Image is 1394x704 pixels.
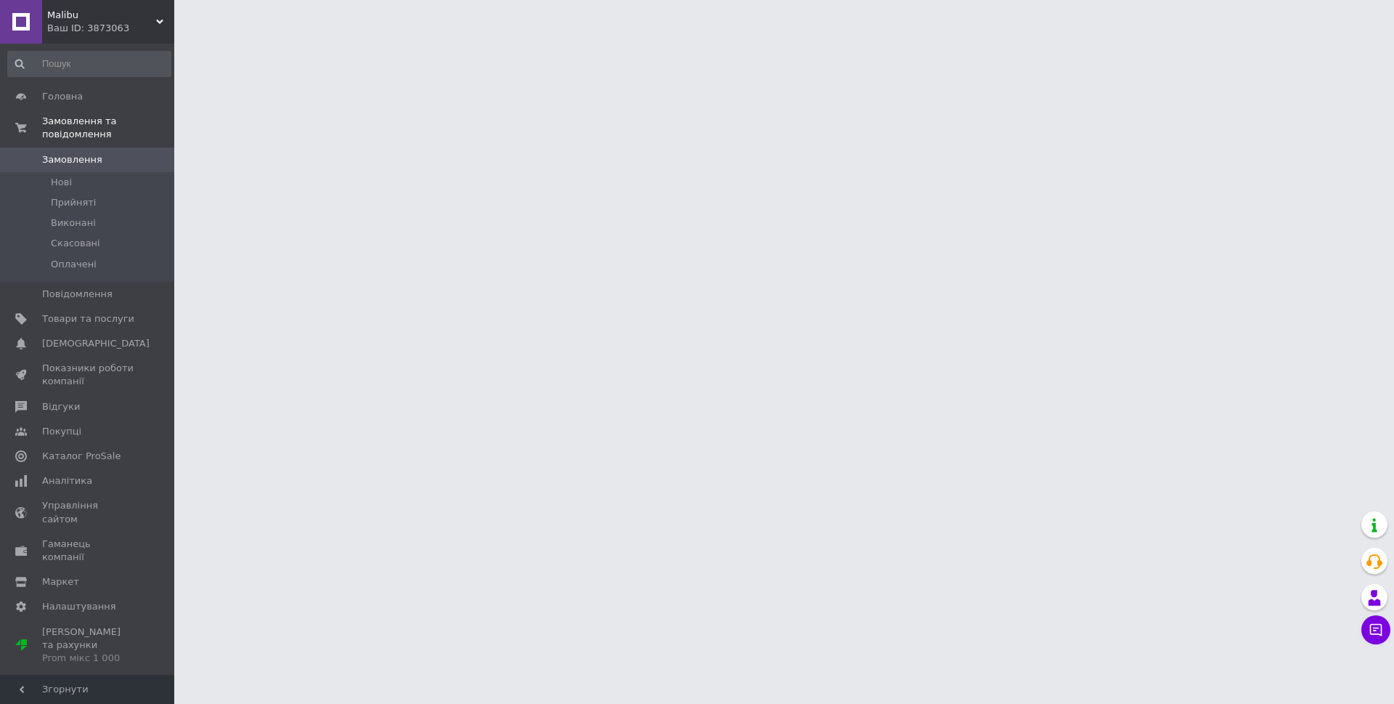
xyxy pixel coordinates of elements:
[51,258,97,271] span: Оплачені
[42,499,134,525] span: Управління сайтом
[1361,615,1390,644] button: Чат з покупцем
[42,153,102,166] span: Замовлення
[47,22,174,35] div: Ваш ID: 3873063
[42,538,134,564] span: Гаманець компанії
[42,337,150,350] span: [DEMOGRAPHIC_DATA]
[7,51,171,77] input: Пошук
[42,288,113,301] span: Повідомлення
[42,362,134,388] span: Показники роботи компанії
[47,9,156,22] span: Malibu
[51,217,96,230] span: Виконані
[42,474,92,487] span: Аналітика
[42,575,79,588] span: Маркет
[51,176,72,189] span: Нові
[51,237,100,250] span: Скасовані
[42,450,121,463] span: Каталог ProSale
[42,626,134,665] span: [PERSON_NAME] та рахунки
[42,90,83,103] span: Головна
[42,115,174,141] span: Замовлення та повідомлення
[42,652,134,665] div: Prom мікс 1 000
[51,196,96,209] span: Прийняті
[42,400,80,413] span: Відгуки
[42,600,116,613] span: Налаштування
[42,425,81,438] span: Покупці
[42,312,134,325] span: Товари та послуги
